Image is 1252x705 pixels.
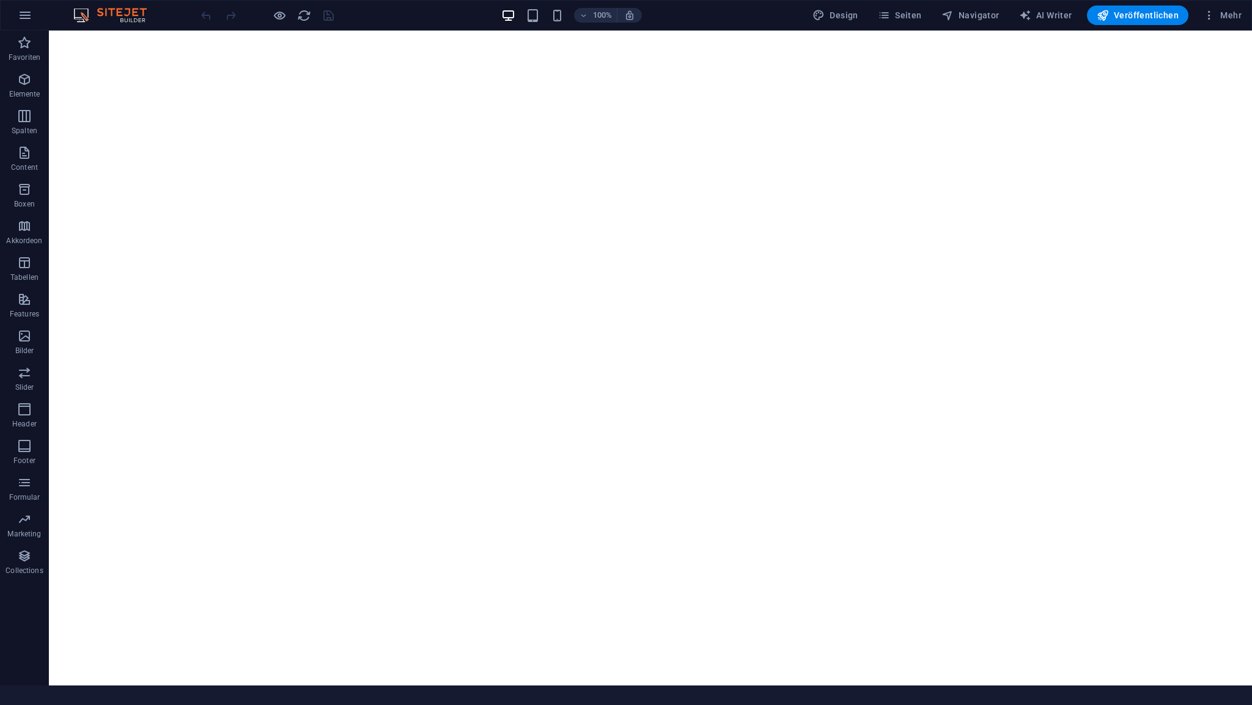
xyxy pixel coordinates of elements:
p: Boxen [14,199,35,209]
i: Bei Größenänderung Zoomstufe automatisch an das gewählte Gerät anpassen. [624,10,635,21]
p: Marketing [7,529,41,539]
span: Mehr [1203,9,1242,21]
p: Footer [13,456,35,466]
p: Tabellen [10,272,39,282]
p: Features [10,309,39,319]
span: Veröffentlichen [1097,9,1179,21]
p: Header [12,419,37,429]
p: Content [11,163,38,172]
button: 100% [574,8,617,23]
p: Spalten [12,126,37,136]
span: Navigator [941,9,1000,21]
h6: 100% [592,8,612,23]
span: AI Writer [1019,9,1072,21]
button: Veröffentlichen [1087,5,1188,25]
button: Design [808,5,863,25]
button: Mehr [1198,5,1246,25]
button: reload [296,8,311,23]
p: Favoriten [9,53,40,62]
button: AI Writer [1014,5,1077,25]
img: Editor Logo [70,8,162,23]
span: Seiten [878,9,922,21]
div: Design (Strg+Alt+Y) [808,5,863,25]
p: Bilder [15,346,34,356]
button: Klicke hier, um den Vorschau-Modus zu verlassen [272,8,287,23]
p: Akkordeon [6,236,42,246]
p: Slider [15,382,34,392]
p: Collections [6,566,43,575]
p: Formular [9,492,40,502]
i: Seite neu laden [297,9,311,23]
p: Elemente [9,89,40,99]
button: Navigator [937,5,1004,25]
button: Seiten [873,5,927,25]
span: Design [812,9,858,21]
